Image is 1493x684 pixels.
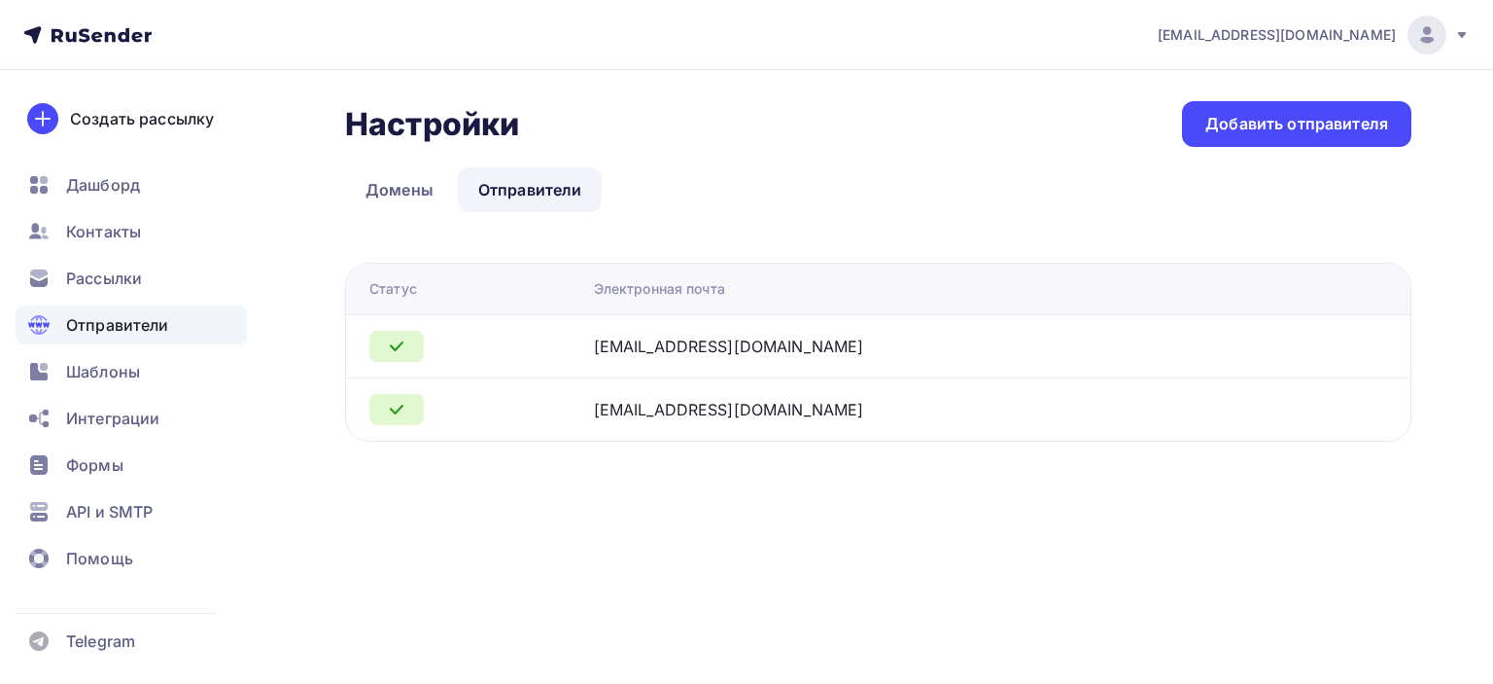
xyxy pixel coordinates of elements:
a: Отправители [458,167,603,212]
div: Создать рассылку [70,107,214,130]
a: Домены [345,167,454,212]
span: Шаблоны [66,360,140,383]
a: Отправители [16,306,247,344]
a: [EMAIL_ADDRESS][DOMAIN_NAME] [1158,16,1470,54]
span: Telegram [66,630,135,653]
span: Интеграции [66,407,159,430]
div: [EMAIL_ADDRESS][DOMAIN_NAME] [594,335,864,358]
span: Формы [66,453,123,477]
div: Электронная почта [594,279,725,299]
span: Рассылки [66,267,142,290]
span: [EMAIL_ADDRESS][DOMAIN_NAME] [1158,25,1396,45]
span: Контакты [66,220,141,243]
div: Добавить отправителя [1205,113,1388,135]
h2: Настройки [345,105,519,144]
span: Отправители [66,313,169,337]
a: Рассылки [16,259,247,298]
a: Дашборд [16,165,247,204]
span: API и SMTP [66,500,153,523]
div: [EMAIL_ADDRESS][DOMAIN_NAME] [594,398,864,421]
div: Статус [369,279,417,299]
a: Шаблоны [16,352,247,391]
span: Дашборд [66,173,140,197]
span: Помощь [66,547,133,570]
a: Контакты [16,212,247,251]
a: Формы [16,446,247,485]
